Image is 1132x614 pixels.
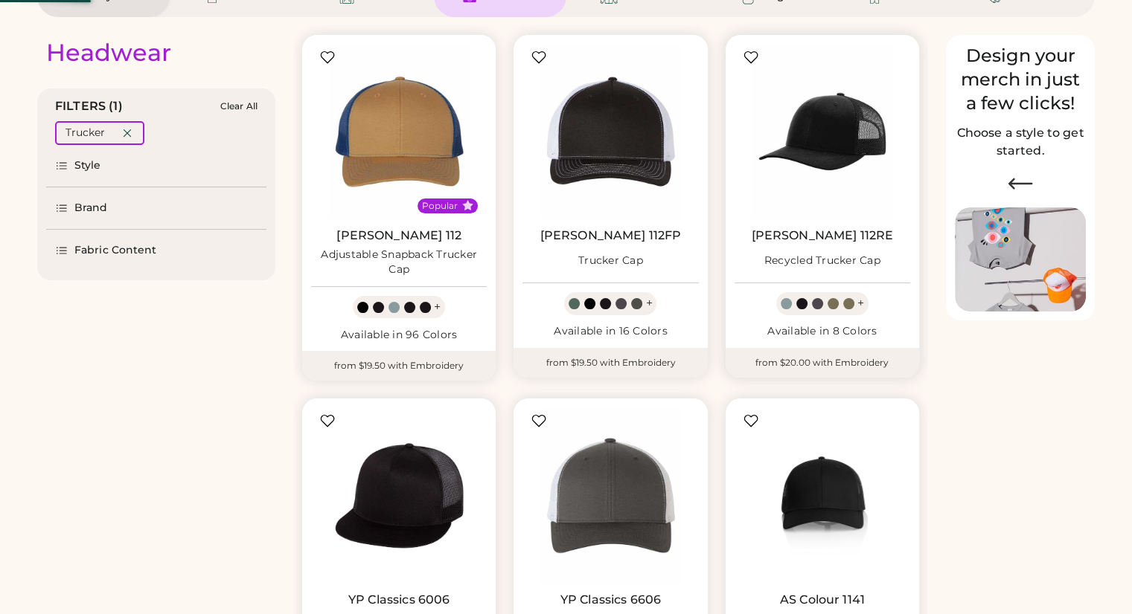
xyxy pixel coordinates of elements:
[311,407,487,583] img: YP Classics 6006 Flat Bill Trucker Cap
[311,248,487,277] div: Adjustable Snapback Trucker Cap
[55,97,123,115] div: FILTERS (1)
[522,407,698,583] img: YP Classics 6606 Six-Panel Retro Trucker Cap
[735,407,910,583] img: AS Colour 1141 Icon Trucker Cap
[751,228,893,243] a: [PERSON_NAME] 112RE
[955,207,1086,312] img: Image of Lisa Congdon Eye Print on T-Shirt and Hat
[955,44,1086,115] div: Design your merch in just a few clicks!
[311,44,487,219] img: Richardson 112 Adjustable Snapback Trucker Cap
[735,44,910,219] img: Richardson 112RE Recycled Trucker Cap
[578,253,643,268] div: Trucker Cap
[65,126,105,140] div: Trucker
[434,299,441,315] div: +
[857,295,864,311] div: +
[1061,547,1125,611] iframe: Front Chat
[645,295,652,311] div: +
[726,348,919,378] div: from $20.00 with Embroidery
[74,158,101,173] div: Style
[514,348,707,378] div: from $19.50 with Embroidery
[311,328,487,343] div: Available in 96 Colors
[540,228,682,243] a: [PERSON_NAME] 112FP
[462,200,473,211] button: Popular Style
[522,44,698,219] img: Richardson 112FP Trucker Cap
[522,324,698,339] div: Available in 16 Colors
[336,228,461,243] a: [PERSON_NAME] 112
[560,592,661,607] a: YP Classics 6606
[74,243,156,258] div: Fabric Content
[735,324,910,339] div: Available in 8 Colors
[302,351,496,381] div: from $19.50 with Embroidery
[764,253,880,268] div: Recycled Trucker Cap
[348,592,450,607] a: YP Classics 6006
[46,38,171,68] div: Headwear
[780,592,865,607] a: AS Colour 1141
[74,201,108,216] div: Brand
[220,101,258,112] div: Clear All
[422,200,458,212] div: Popular
[955,124,1086,160] h2: Choose a style to get started.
